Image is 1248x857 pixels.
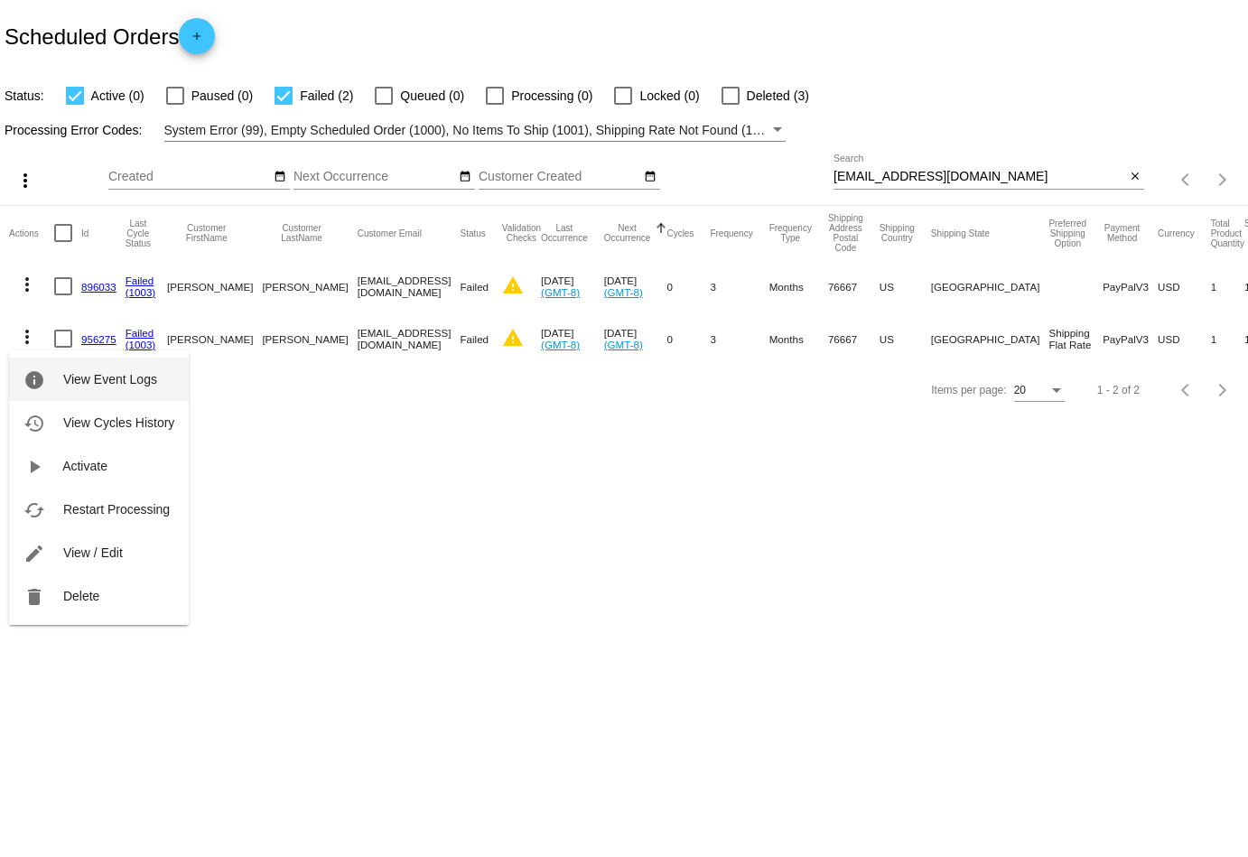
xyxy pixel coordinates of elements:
[63,589,99,603] span: Delete
[63,372,157,387] span: View Event Logs
[62,459,107,473] span: Activate
[23,586,45,608] mat-icon: delete
[23,456,45,478] mat-icon: play_arrow
[23,369,45,391] mat-icon: info
[23,413,45,434] mat-icon: history
[63,415,174,430] span: View Cycles History
[63,545,123,560] span: View / Edit
[23,499,45,521] mat-icon: cached
[23,543,45,564] mat-icon: edit
[63,502,170,517] span: Restart Processing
